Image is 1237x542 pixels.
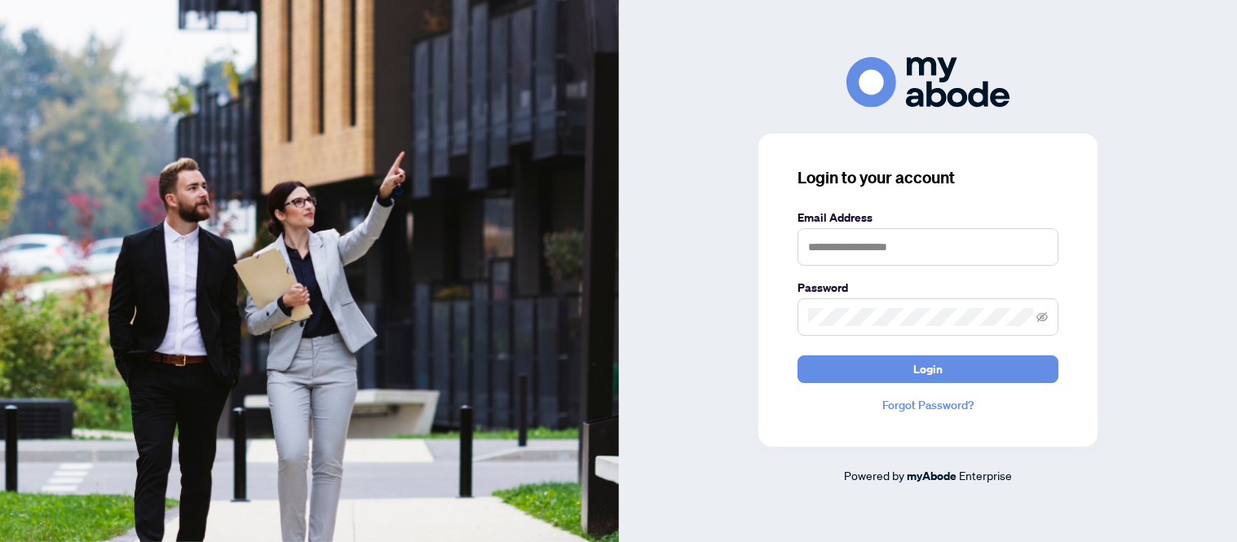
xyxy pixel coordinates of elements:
span: eye-invisible [1036,311,1048,323]
img: ma-logo [846,57,1009,107]
a: Forgot Password? [797,396,1058,414]
span: Login [913,356,943,382]
h3: Login to your account [797,166,1058,189]
span: Enterprise [959,468,1012,483]
label: Email Address [797,209,1058,227]
span: Powered by [844,468,904,483]
button: Login [797,355,1058,383]
a: myAbode [907,467,956,485]
label: Password [797,279,1058,297]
